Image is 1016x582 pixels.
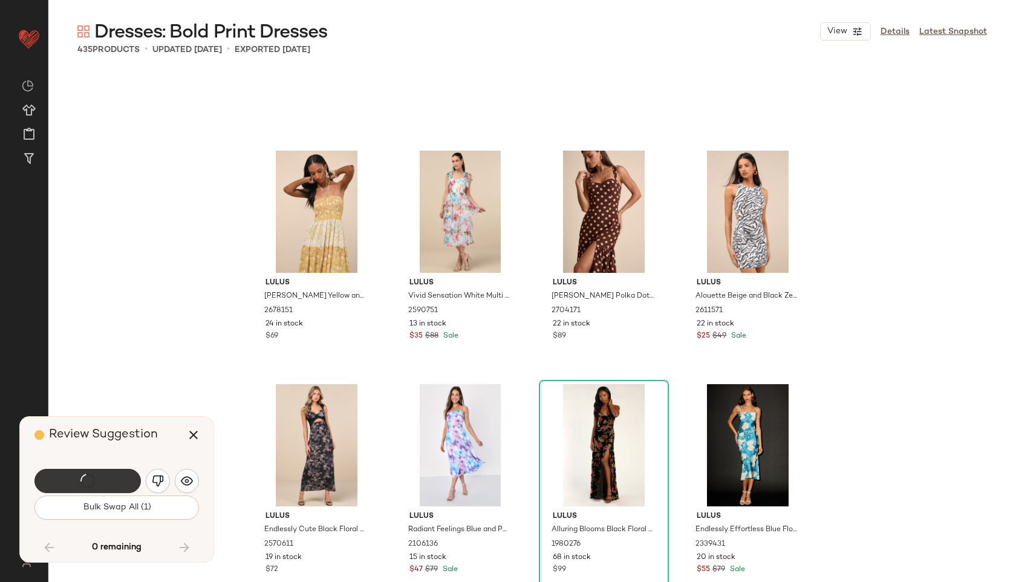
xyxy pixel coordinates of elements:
[15,558,38,567] img: svg%3e
[152,475,164,487] img: svg%3e
[697,319,734,330] span: 22 in stock
[697,564,710,575] span: $55
[695,539,725,550] span: 2339431
[265,331,278,342] span: $69
[552,291,654,302] span: [PERSON_NAME] Polka Dot Lace-Up Tiered Maxi Dress
[400,151,521,273] img: 12445801_2590751.jpg
[409,564,423,575] span: $47
[553,319,590,330] span: 22 in stock
[265,552,302,563] span: 19 in stock
[729,332,746,340] span: Sale
[264,539,293,550] span: 2570611
[697,552,735,563] span: 20 in stock
[265,564,278,575] span: $72
[408,291,510,302] span: Vivid Sensation White Multi Floral Tie-Strap Midi Dress
[264,306,293,316] span: 2678151
[152,44,222,56] p: updated [DATE]
[265,511,368,522] span: Lulus
[881,25,910,38] a: Details
[409,511,512,522] span: Lulus
[82,503,151,512] span: Bulk Swap All (1)
[408,539,438,550] span: 2106136
[441,332,458,340] span: Sale
[695,525,798,535] span: Endlessly Effortless Blue Floral Abstract Satin Slip Midi Dress
[697,511,799,522] span: Lulus
[409,278,512,289] span: Lulus
[264,525,366,535] span: Endlessly Cute Black Floral Mesh Cutout Lace Bustier Maxi Dress
[77,25,90,38] img: svg%3e
[256,151,377,273] img: 2678151_01_hero.jpg
[552,306,581,316] span: 2704171
[408,306,438,316] span: 2590751
[409,552,446,563] span: 15 in stock
[697,331,710,342] span: $25
[820,22,871,41] button: View
[543,151,665,273] img: 2704171_04_back_2025-08-21.jpg
[265,278,368,289] span: Lulus
[94,21,327,45] span: Dresses: Bold Print Dresses
[256,384,377,506] img: 12320721_2570611.jpg
[552,539,581,550] span: 1980276
[264,291,366,302] span: [PERSON_NAME] Yellow and Ivory Floral Tiered Halter Maxi Dress
[553,564,566,575] span: $99
[552,525,654,535] span: Alluring Blooms Black Floral Burnout Velvet Maxi Dress
[77,44,140,56] div: Products
[49,428,158,441] span: Review Suggestion
[235,44,310,56] p: Exported [DATE]
[425,564,438,575] span: $79
[553,278,655,289] span: Lulus
[687,151,809,273] img: 12555641_2611571.jpg
[728,566,745,574] span: Sale
[409,331,423,342] span: $35
[145,42,148,57] span: •
[181,475,193,487] img: svg%3e
[919,25,987,38] a: Latest Snapshot
[400,384,521,506] img: 10239701_2106136.jpg
[92,542,142,553] span: 0 remaining
[17,27,41,51] img: heart_red.DM2ytmEG.svg
[695,291,798,302] span: Alouette Beige and Black Zebra Print Linen Cutout Mini Dress
[553,331,566,342] span: $89
[265,319,303,330] span: 24 in stock
[227,42,230,57] span: •
[697,278,799,289] span: Lulus
[543,384,665,506] img: 9597381_1980276.jpg
[34,495,199,520] button: Bulk Swap All (1)
[687,384,809,506] img: 2339431_2_01_hero_Retakes.jpg
[553,511,655,522] span: Lulus
[553,552,591,563] span: 68 in stock
[695,306,723,316] span: 2611571
[827,27,847,36] span: View
[712,564,725,575] span: $79
[712,331,726,342] span: $49
[440,566,458,574] span: Sale
[425,331,438,342] span: $88
[408,525,510,535] span: Radiant Feelings Blue and Purple Floral Chiffon Midi Dress
[77,45,93,54] span: 435
[22,80,34,92] img: svg%3e
[409,319,446,330] span: 13 in stock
